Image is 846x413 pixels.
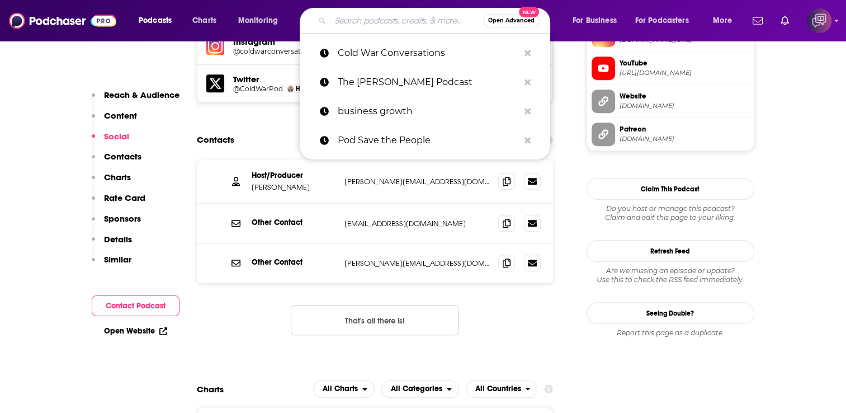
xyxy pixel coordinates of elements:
span: Patreon [620,124,749,134]
h5: Twitter [233,74,325,85]
p: Similar [104,254,131,265]
span: For Business [573,13,617,29]
button: open menu [705,12,746,30]
span: https://www.youtube.com/@ColdWarConversations [620,69,749,77]
span: coldwarconversations.com [620,102,749,110]
div: Search podcasts, credits, & more... [310,8,561,34]
a: business growth [300,97,550,126]
div: Claim and edit this page to your liking. [587,204,754,222]
button: Refresh Feed [587,240,754,262]
h2: Countries [466,380,538,398]
p: business growth [338,97,519,126]
span: Charts [192,13,216,29]
a: Charts [185,12,223,30]
span: All Charts [323,385,358,393]
a: Patreon[DOMAIN_NAME] [592,123,749,146]
button: Sponsors [92,213,141,234]
button: Open AdvancedNew [483,14,540,27]
a: Show notifications dropdown [776,11,793,30]
img: Ian Sanders [287,86,294,92]
button: Rate Card [92,193,145,213]
p: [PERSON_NAME] [252,182,335,192]
a: Open Website [104,326,167,336]
a: Pod Save the People [300,126,550,155]
span: Website [620,91,749,101]
h2: Categories [381,380,459,398]
a: @ColdWarPod [233,85,283,93]
button: Contact Podcast [92,295,179,316]
button: Social [92,131,129,152]
p: [PERSON_NAME][EMAIL_ADDRESS][DOMAIN_NAME] [344,177,490,186]
span: Open Advanced [488,18,535,24]
button: open menu [230,12,292,30]
p: Host/Producer [252,171,335,180]
button: Claim This Podcast [587,178,754,200]
span: Host [296,85,308,92]
a: Seeing Double? [587,302,754,324]
img: Podchaser - Follow, Share and Rate Podcasts [9,10,116,31]
p: [EMAIL_ADDRESS][DOMAIN_NAME] [344,219,490,228]
h2: Contacts [197,129,234,151]
button: open menu [466,380,538,398]
button: Contacts [92,151,141,172]
div: Report this page as a duplicate. [587,328,754,337]
p: Charts [104,172,131,182]
button: open menu [381,380,459,398]
span: More [713,13,732,29]
button: open menu [313,380,375,398]
span: Logged in as corioliscompany [807,8,831,33]
p: Social [104,131,129,142]
span: All Countries [475,385,521,393]
p: Cold War Conversations [338,39,519,68]
p: Sponsors [104,213,141,224]
h2: Platforms [313,380,375,398]
h2: Charts [197,384,224,395]
a: Show notifications dropdown [748,11,767,30]
p: Content [104,110,137,121]
p: Rate Card [104,193,145,203]
img: User Profile [807,8,831,33]
button: open menu [565,12,631,30]
span: For Podcasters [635,13,689,29]
a: The [PERSON_NAME] Podcast [300,68,550,97]
span: YouTube [620,58,749,68]
span: New [519,7,539,17]
button: Details [92,234,132,255]
span: patreon.com [620,135,749,143]
a: Cold War Conversations [300,39,550,68]
p: Details [104,234,132,245]
button: Reach & Audience [92,90,179,110]
img: iconImage [206,37,224,55]
h5: Instagram [233,36,325,47]
p: Other Contact [252,218,335,227]
div: Are we missing an episode or update? Use this to check the RSS feed immediately. [587,266,754,284]
span: Do you host or manage this podcast? [587,204,754,213]
button: Nothing here. [291,305,459,335]
a: Website[DOMAIN_NAME] [592,90,749,113]
button: Show profile menu [807,8,831,33]
a: YouTube[URL][DOMAIN_NAME] [592,57,749,80]
button: Similar [92,254,131,275]
p: Other Contact [252,257,335,267]
button: Content [92,110,137,131]
p: Pod Save the People [338,126,519,155]
button: Charts [92,172,131,193]
button: open menu [628,12,705,30]
button: open menu [131,12,186,30]
p: Reach & Audience [104,90,179,100]
p: Contacts [104,151,141,162]
span: Podcasts [139,13,172,29]
p: [PERSON_NAME][EMAIL_ADDRESS][DOMAIN_NAME] [344,259,490,268]
input: Search podcasts, credits, & more... [330,12,483,30]
p: The Bret Baier Podcast [338,68,519,97]
span: All Categories [391,385,442,393]
a: @coldwarconversations [233,47,325,55]
span: Monitoring [238,13,278,29]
